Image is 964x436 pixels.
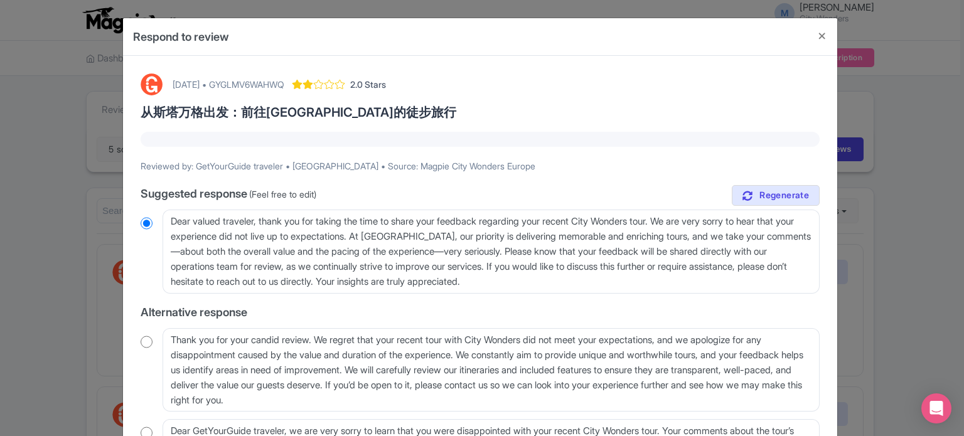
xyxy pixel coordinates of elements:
[163,210,820,294] textarea: Dear valued traveler, thank you for taking the time to share your feedback regarding your recent ...
[163,328,820,412] textarea: Thank you for your candid review. We regret that your recent tour with City Wonders did not meet ...
[921,393,951,423] div: Open Intercom Messenger
[350,78,386,91] span: 2.0 Stars
[141,105,820,119] h3: 从斯塔万格出发：前往[GEOGRAPHIC_DATA]的徒步旅行
[732,185,820,206] a: Regenerate
[141,159,820,173] p: Reviewed by: GetYourGuide traveler • [GEOGRAPHIC_DATA] • Source: Magpie City Wonders Europe
[173,78,284,91] div: [DATE] • GYGLMV6WAHWQ
[249,189,316,199] span: (Feel free to edit)
[141,73,163,95] img: GetYourGuide Logo
[807,18,837,54] button: Close
[133,28,229,45] h4: Respond to review
[141,187,247,200] span: Suggested response
[759,189,809,201] span: Regenerate
[141,306,247,319] span: Alternative response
